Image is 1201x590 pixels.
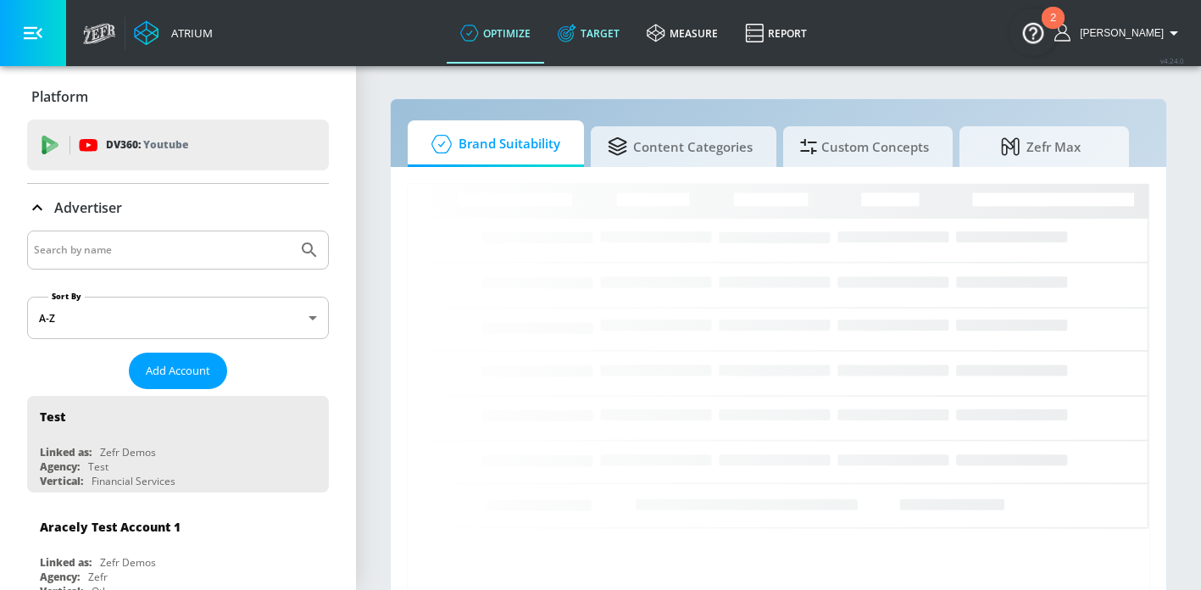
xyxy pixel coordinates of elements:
div: Agency: [40,570,80,584]
div: TestLinked as:Zefr DemosAgency:TestVertical:Financial Services [27,396,329,493]
input: Search by name [34,239,291,261]
p: Platform [31,87,88,106]
a: Atrium [134,20,213,46]
div: Linked as: [40,445,92,459]
a: Target [544,3,633,64]
div: Atrium [164,25,213,41]
div: Zefr Demos [100,445,156,459]
p: Youtube [143,136,188,153]
div: Advertiser [27,184,329,231]
a: measure [633,3,731,64]
div: 2 [1050,18,1056,40]
div: Aracely Test Account 1 [40,519,181,535]
div: Linked as: [40,555,92,570]
p: DV360: [106,136,188,154]
span: Content Categories [608,126,753,167]
span: Add Account [146,361,210,381]
span: login as: emily.shoemaker@zefr.com [1073,27,1164,39]
p: Advertiser [54,198,122,217]
div: A-Z [27,297,329,339]
a: optimize [447,3,544,64]
div: Vertical: [40,474,83,488]
div: Financial Services [92,474,175,488]
button: [PERSON_NAME] [1054,23,1184,43]
div: Platform [27,73,329,120]
div: DV360: Youtube [27,120,329,170]
button: Open Resource Center, 2 new notifications [1009,8,1057,56]
div: Zefr [88,570,108,584]
span: Zefr Max [976,126,1105,167]
a: Report [731,3,820,64]
span: Custom Concepts [800,126,929,167]
span: v 4.24.0 [1160,56,1184,65]
div: Test [88,459,108,474]
label: Sort By [48,291,85,302]
button: Add Account [129,353,227,389]
div: Zefr Demos [100,555,156,570]
span: Brand Suitability [425,124,560,164]
div: Agency: [40,459,80,474]
div: Test [40,409,65,425]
